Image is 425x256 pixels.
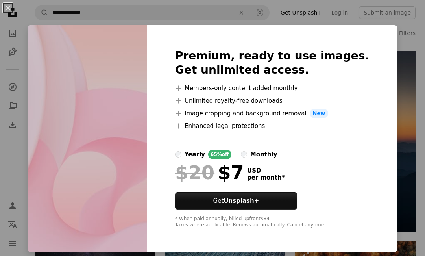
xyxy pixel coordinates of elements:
[175,121,369,131] li: Enhanced legal protections
[250,150,277,159] div: monthly
[175,192,297,210] button: GetUnsplash+
[175,96,369,106] li: Unlimited royalty-free downloads
[175,162,214,183] span: $20
[175,216,369,228] div: * When paid annually, billed upfront $84 Taxes where applicable. Renews automatically. Cancel any...
[185,150,205,159] div: yearly
[310,109,329,118] span: New
[175,49,369,77] h2: Premium, ready to use images. Get unlimited access.
[175,151,181,158] input: yearly65%off
[224,197,259,204] strong: Unsplash+
[247,167,285,174] span: USD
[208,150,231,159] div: 65% off
[241,151,247,158] input: monthly
[28,25,147,252] img: premium_photo-1671650123234-85096b81babe
[247,174,285,181] span: per month *
[175,83,369,93] li: Members-only content added monthly
[175,109,369,118] li: Image cropping and background removal
[175,162,244,183] div: $7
